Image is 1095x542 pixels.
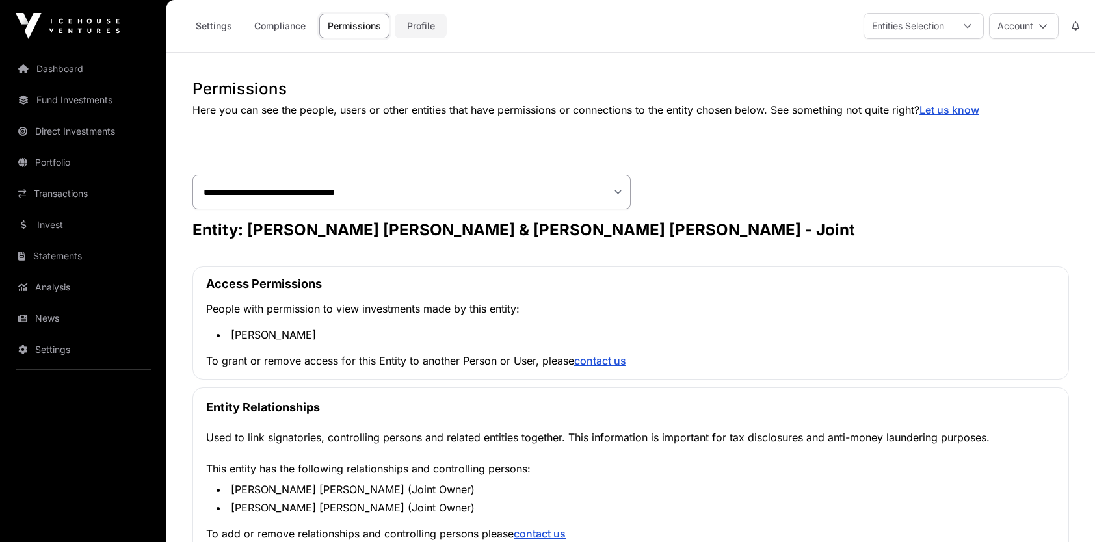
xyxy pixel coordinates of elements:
a: Settings [10,335,156,364]
p: Here you can see the people, users or other entities that have permissions or connections to the ... [192,102,1069,118]
a: contact us [574,354,626,367]
a: Analysis [10,273,156,302]
p: To grant or remove access for this Entity to another Person or User, please [206,353,1055,368]
img: Icehouse Ventures Logo [16,13,120,39]
a: Transactions [10,179,156,208]
iframe: Chat Widget [1030,480,1095,542]
a: Profile [395,14,447,38]
li: [PERSON_NAME] [217,327,1055,342]
p: Access Permissions [206,275,1055,293]
a: contact us [514,527,566,540]
a: Invest [10,211,156,239]
a: Fund Investments [10,86,156,114]
p: Used to link signatories, controlling persons and related entities together. This information is ... [206,430,1055,445]
button: Account [989,13,1059,39]
a: Portfolio [10,148,156,177]
p: People with permission to view investments made by this entity: [206,301,1055,316]
p: Entity Relationships [206,398,1055,417]
div: Entities Selection [864,14,952,38]
a: Compliance [246,14,314,38]
p: This entity has the following relationships and controlling persons: [206,461,1055,476]
li: [PERSON_NAME] [PERSON_NAME] (Joint Owner) [217,482,1055,497]
a: Statements [10,242,156,270]
a: News [10,304,156,333]
a: Let us know [919,103,979,116]
li: [PERSON_NAME] [PERSON_NAME] (Joint Owner) [217,500,1055,515]
a: Settings [187,14,241,38]
a: Permissions [319,14,389,38]
p: To add or remove relationships and controlling persons please [206,526,1055,541]
h3: Entity: [PERSON_NAME] [PERSON_NAME] & [PERSON_NAME] [PERSON_NAME] - Joint [192,220,1069,240]
h1: Permissions [192,79,1069,99]
a: Direct Investments [10,117,156,146]
a: Dashboard [10,55,156,83]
